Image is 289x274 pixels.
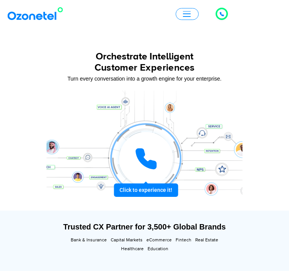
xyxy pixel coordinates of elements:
div: Customer Experiences [47,61,242,75]
a: Capital Markets [111,237,143,246]
div: Trusted CX Partner for 3,500+ Global Brands [50,222,239,231]
span: Healthcare [121,246,144,252]
a: Bank & Insurance [71,237,107,246]
span: Capital Markets [111,237,143,243]
span: Real Estate [195,237,218,243]
a: Education [148,246,168,254]
span: Fintech [176,237,191,243]
span: Bank & Insurance [71,237,107,243]
div: Orchestrate Intelligent [47,52,242,61]
div: Turn every conversation into a growth engine for your enterprise. [47,76,242,82]
a: eCommerce [146,237,172,246]
a: Fintech [176,237,191,246]
span: eCommerce [146,237,172,243]
a: Real Estate [195,237,218,246]
a: Healthcare [121,246,144,254]
span: Education [148,246,168,252]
